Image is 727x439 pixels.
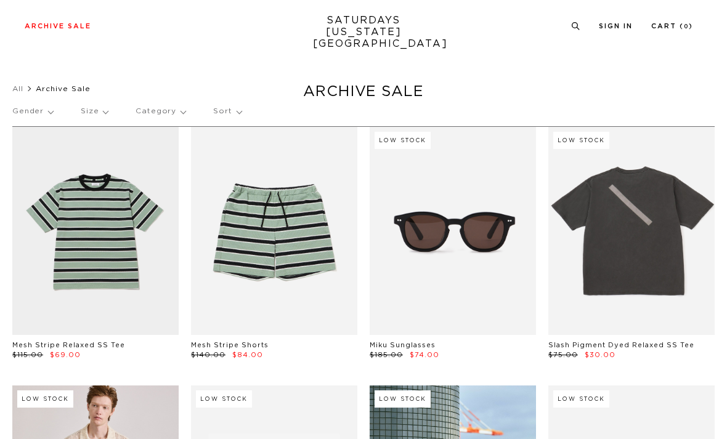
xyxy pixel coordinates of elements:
[410,352,439,358] span: $74.00
[136,97,185,126] p: Category
[553,390,609,408] div: Low Stock
[651,23,693,30] a: Cart (0)
[375,132,431,149] div: Low Stock
[81,97,108,126] p: Size
[553,132,609,149] div: Low Stock
[12,97,53,126] p: Gender
[17,390,73,408] div: Low Stock
[585,352,615,358] span: $30.00
[12,342,125,348] a: Mesh Stripe Relaxed SS Tee
[599,23,633,30] a: Sign In
[548,352,578,358] span: $75.00
[375,390,431,408] div: Low Stock
[50,352,81,358] span: $69.00
[196,390,252,408] div: Low Stock
[213,97,241,126] p: Sort
[25,23,91,30] a: Archive Sale
[370,342,436,348] a: Miku Sunglasses
[548,342,694,348] a: Slash Pigment Dyed Relaxed SS Tee
[191,352,225,358] span: $140.00
[36,85,91,92] span: Archive Sale
[12,352,43,358] span: $115.00
[370,352,403,358] span: $185.00
[684,24,689,30] small: 0
[191,342,269,348] a: Mesh Stripe Shorts
[12,85,23,92] a: All
[232,352,263,358] span: $84.00
[313,15,415,50] a: SATURDAYS[US_STATE][GEOGRAPHIC_DATA]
